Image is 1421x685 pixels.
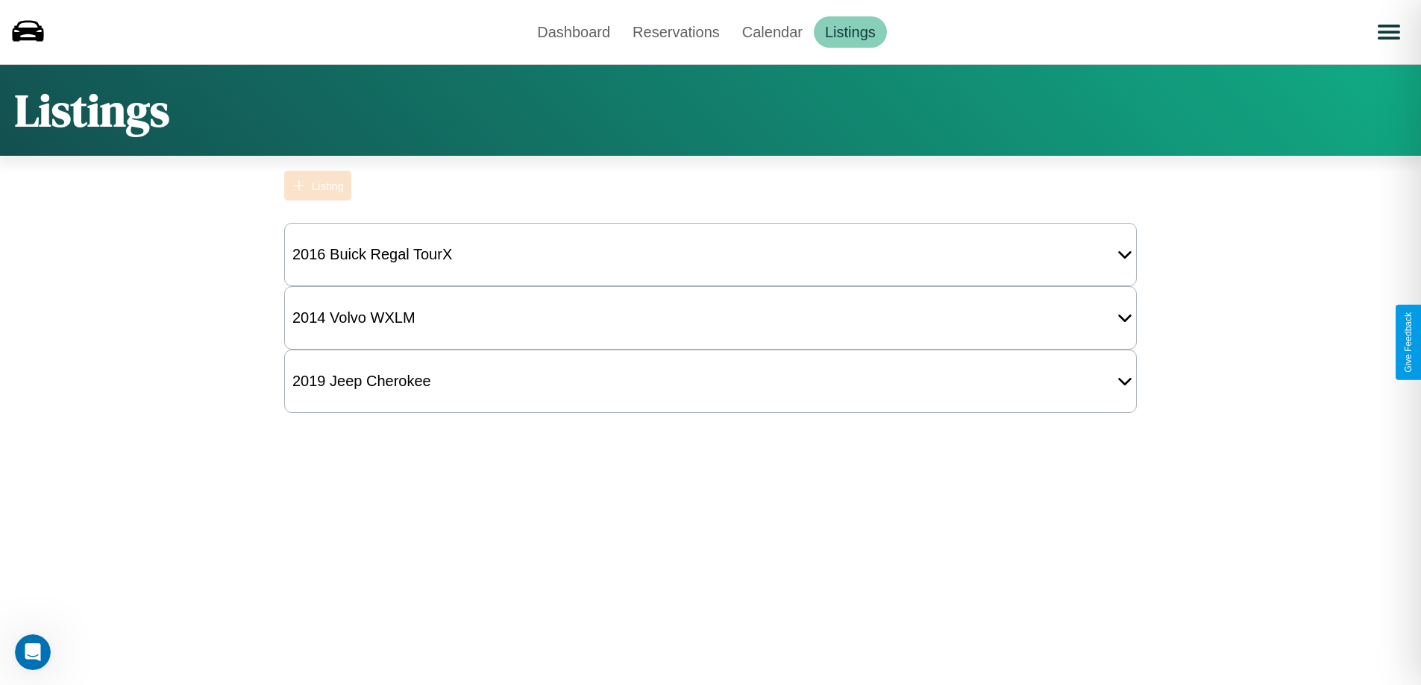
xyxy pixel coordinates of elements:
div: 2019 Jeep Cherokee [285,365,439,397]
div: Listing [312,180,344,192]
h1: Listings [15,80,169,141]
button: Listing [284,171,351,201]
div: 2014 Volvo WXLM [285,302,423,334]
iframe: Intercom live chat [15,634,51,670]
div: Give Feedback [1403,312,1414,373]
a: Reservations [621,16,731,48]
a: Dashboard [526,16,621,48]
a: Calendar [731,16,814,48]
button: Open menu [1368,11,1410,53]
a: Listings [814,16,887,48]
div: 2016 Buick Regal TourX [285,239,459,271]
